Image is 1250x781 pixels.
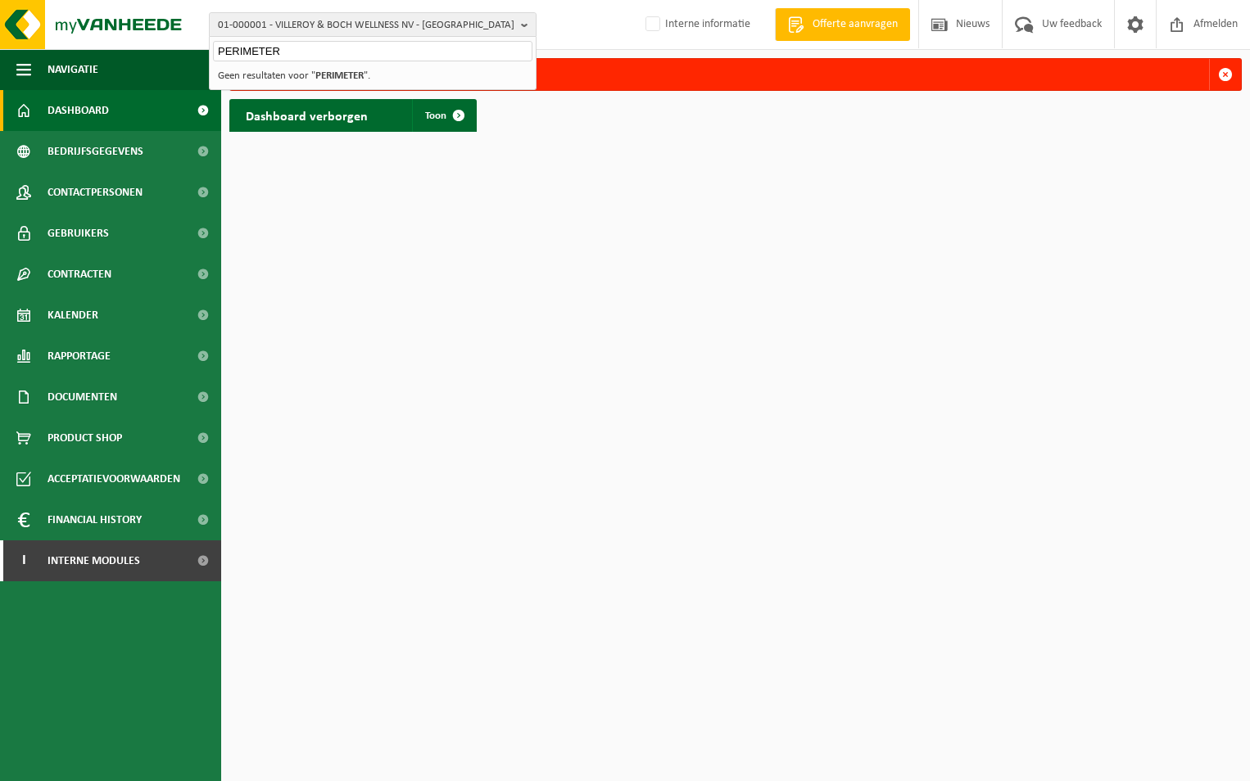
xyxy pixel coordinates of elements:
label: Interne informatie [642,12,750,37]
span: Bedrijfsgegevens [48,131,143,172]
span: Contactpersonen [48,172,143,213]
div: Deze party bestaat niet [260,59,1209,90]
span: Dashboard [48,90,109,131]
span: I [16,540,31,581]
span: 01-000001 - VILLEROY & BOCH WELLNESS NV - [GEOGRAPHIC_DATA] [218,13,514,38]
span: Contracten [48,254,111,295]
span: Acceptatievoorwaarden [48,458,180,499]
span: Financial History [48,499,142,540]
input: Zoeken naar gekoppelde vestigingen [213,41,532,61]
button: 01-000001 - VILLEROY & BOCH WELLNESS NV - [GEOGRAPHIC_DATA] [209,12,537,37]
span: Navigatie [48,49,98,90]
li: Geen resultaten voor " ". [213,65,532,86]
span: Documenten [48,377,117,418]
a: Offerte aanvragen [775,8,910,41]
strong: PERIMETER [315,70,364,81]
span: Rapportage [48,336,111,377]
span: Offerte aanvragen [808,16,902,33]
h2: Dashboard verborgen [229,99,384,131]
span: Toon [425,111,446,121]
a: Toon [412,99,475,132]
span: Product Shop [48,418,122,458]
span: Kalender [48,295,98,336]
span: Interne modules [48,540,140,581]
span: Gebruikers [48,213,109,254]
